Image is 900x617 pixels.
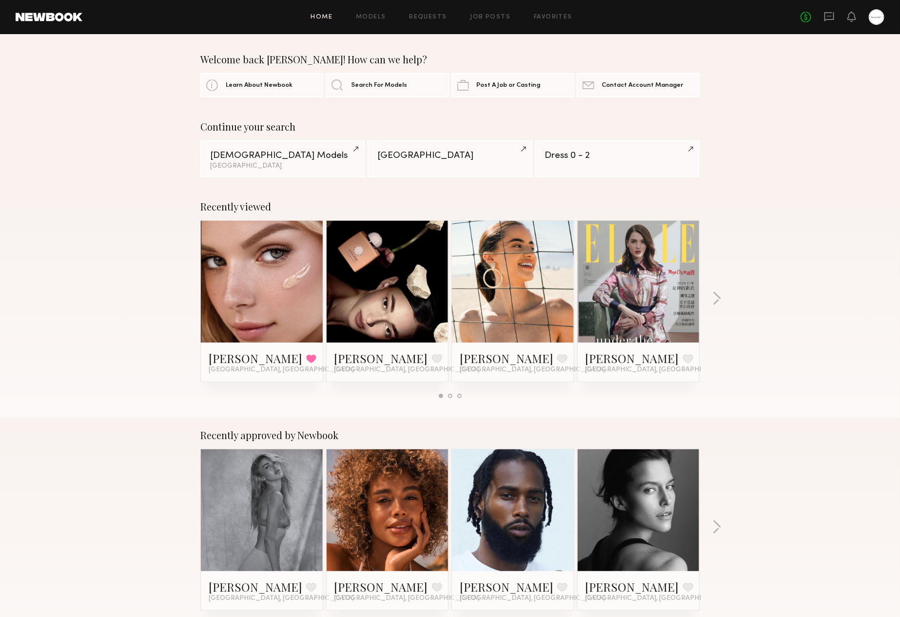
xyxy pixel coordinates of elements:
span: Contact Account Manager [602,82,684,89]
a: [PERSON_NAME] [460,579,553,595]
span: [GEOGRAPHIC_DATA], [GEOGRAPHIC_DATA] [460,595,605,602]
a: Requests [410,14,447,20]
a: [PERSON_NAME] [209,579,302,595]
a: [PERSON_NAME] [334,350,428,366]
span: [GEOGRAPHIC_DATA], [GEOGRAPHIC_DATA] [334,366,480,374]
a: [PERSON_NAME] [209,350,302,366]
a: Dress 0 - 2 [535,140,700,177]
a: [GEOGRAPHIC_DATA] [368,140,532,177]
span: [GEOGRAPHIC_DATA], [GEOGRAPHIC_DATA] [460,366,605,374]
span: Post A Job or Casting [477,82,541,89]
a: [PERSON_NAME] [334,579,428,595]
div: Dress 0 - 2 [545,151,690,160]
div: Continue your search [200,121,700,133]
div: Recently approved by Newbook [200,429,700,441]
span: [GEOGRAPHIC_DATA], [GEOGRAPHIC_DATA] [209,595,354,602]
div: Recently viewed [200,201,700,212]
span: [GEOGRAPHIC_DATA], [GEOGRAPHIC_DATA] [586,366,731,374]
div: Welcome back [PERSON_NAME]! How can we help? [200,54,700,65]
span: Search For Models [351,82,407,89]
div: [GEOGRAPHIC_DATA] [377,151,522,160]
div: [DEMOGRAPHIC_DATA] Models [210,151,355,160]
a: Search For Models [326,73,449,97]
span: [GEOGRAPHIC_DATA], [GEOGRAPHIC_DATA] [209,366,354,374]
a: Contact Account Manager [577,73,700,97]
a: [DEMOGRAPHIC_DATA] Models[GEOGRAPHIC_DATA] [200,140,365,177]
a: Learn About Newbook [200,73,323,97]
a: [PERSON_NAME] [460,350,553,366]
span: [GEOGRAPHIC_DATA], [GEOGRAPHIC_DATA] [334,595,480,602]
a: Post A Job or Casting [451,73,574,97]
a: Job Posts [470,14,511,20]
span: [GEOGRAPHIC_DATA], [GEOGRAPHIC_DATA] [586,595,731,602]
a: [PERSON_NAME] [586,579,679,595]
a: Home [311,14,333,20]
div: [GEOGRAPHIC_DATA] [210,163,355,170]
a: Models [356,14,386,20]
a: Favorites [534,14,572,20]
span: Learn About Newbook [226,82,293,89]
a: [PERSON_NAME] [586,350,679,366]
